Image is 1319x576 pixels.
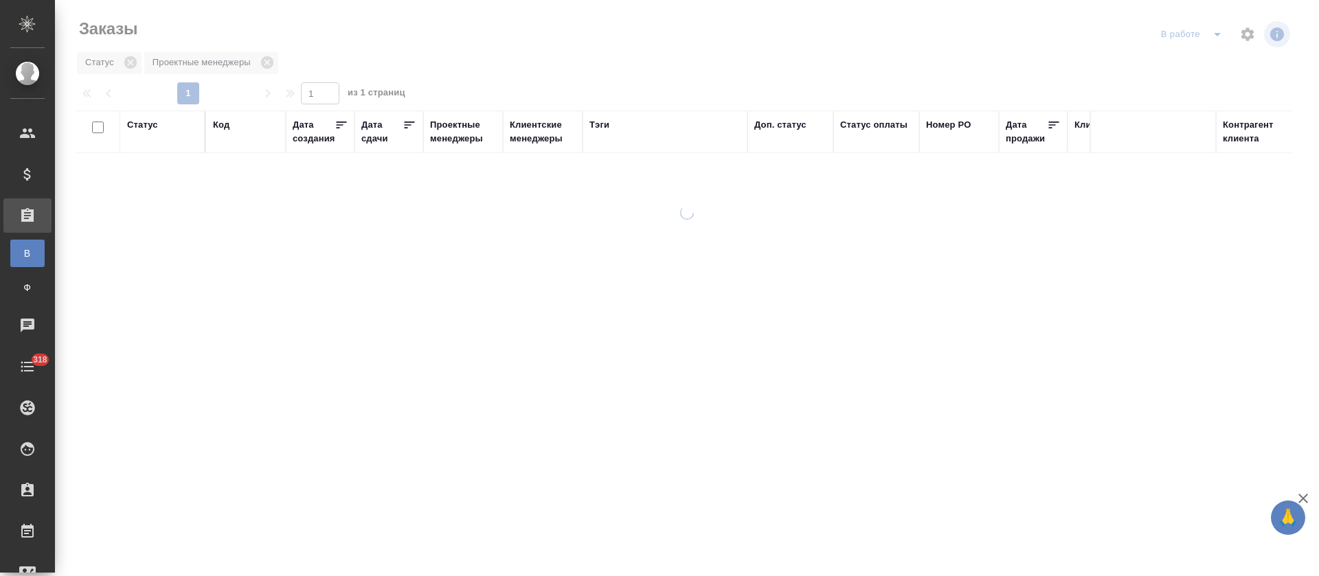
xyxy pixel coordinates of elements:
[1271,500,1305,535] button: 🙏
[127,118,158,132] div: Статус
[17,281,38,295] span: Ф
[1006,118,1047,146] div: Дата продажи
[1223,118,1289,146] div: Контрагент клиента
[10,274,45,301] a: Ф
[293,118,335,146] div: Дата создания
[430,118,496,146] div: Проектные менеджеры
[213,118,229,132] div: Код
[1276,503,1300,532] span: 🙏
[840,118,907,132] div: Статус оплаты
[926,118,971,132] div: Номер PO
[589,118,609,132] div: Тэги
[17,246,38,260] span: В
[361,118,403,146] div: Дата сдачи
[25,353,56,367] span: 318
[3,349,52,384] a: 318
[510,118,576,146] div: Клиентские менеджеры
[754,118,807,132] div: Доп. статус
[1074,118,1106,132] div: Клиент
[10,240,45,267] a: В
